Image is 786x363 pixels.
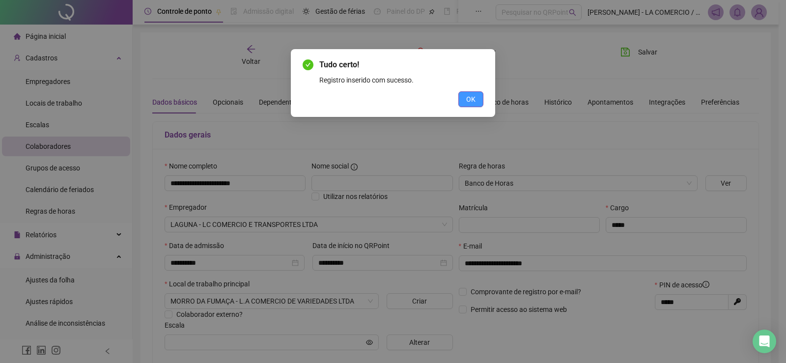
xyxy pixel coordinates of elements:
span: Tudo certo! [319,60,359,69]
button: OK [458,91,483,107]
span: Registro inserido com sucesso. [319,76,414,84]
span: OK [466,94,476,105]
span: check-circle [303,59,313,70]
div: Open Intercom Messenger [753,330,776,353]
